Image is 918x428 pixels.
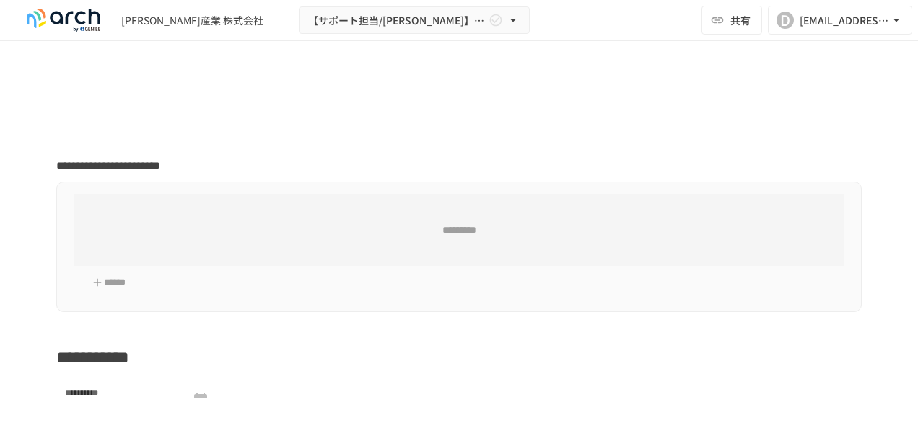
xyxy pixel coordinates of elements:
button: 共有 [701,6,762,35]
div: [PERSON_NAME]産業 株式会社 [121,13,263,28]
img: logo-default@2x-9cf2c760.svg [17,9,110,32]
div: D [777,12,794,29]
button: 【サポート担当/[PERSON_NAME]】 [PERSON_NAME]産業様_スポットサポート [299,6,530,35]
span: 共有 [730,12,751,28]
span: 【サポート担当/[PERSON_NAME]】 [PERSON_NAME]産業様_スポットサポート [308,12,486,30]
div: [EMAIL_ADDRESS][DOMAIN_NAME] [800,12,889,30]
button: D[EMAIL_ADDRESS][DOMAIN_NAME] [768,6,912,35]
